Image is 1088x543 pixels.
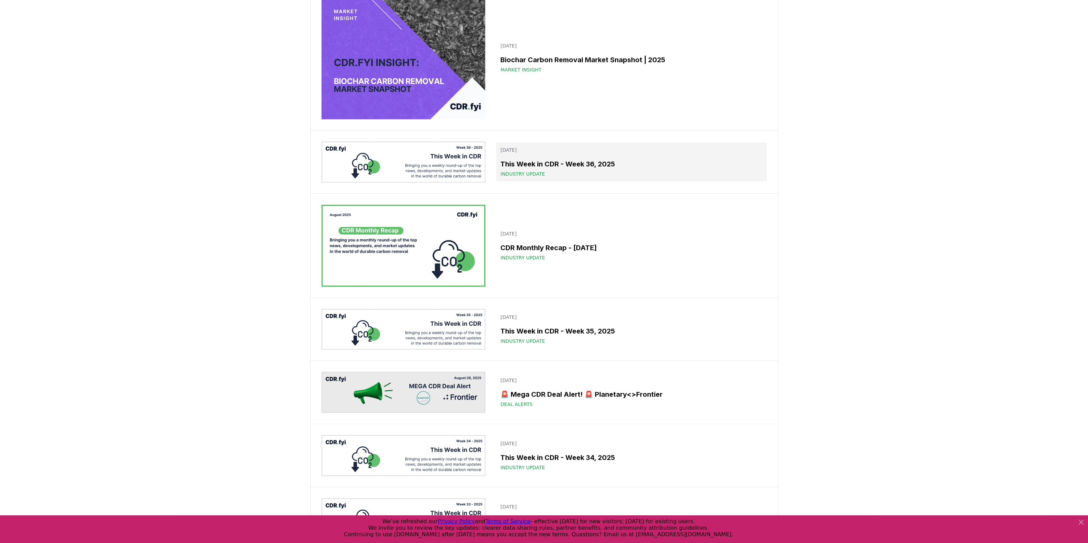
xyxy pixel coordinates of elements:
[500,42,762,49] p: [DATE]
[500,147,762,153] p: [DATE]
[322,435,486,476] img: This Week in CDR - Week 34, 2025 blog post image
[496,373,766,412] a: [DATE]🚨 Mega CDR Deal Alert! 🚨 Planetary<>FrontierDeal Alerts
[322,498,486,539] img: This Week in CDR - Week 33, 2025 blog post image
[500,314,762,321] p: [DATE]
[496,310,766,349] a: [DATE]This Week in CDR - Week 35, 2025Industry Update
[496,142,766,181] a: [DATE]This Week in CDR - Week 36, 2025Industry Update
[322,372,486,413] img: 🚨 Mega CDR Deal Alert! 🚨 Planetary<>Frontier blog post image
[500,171,545,177] span: Industry Update
[500,464,545,471] span: Industry Update
[500,389,762,399] h3: 🚨 Mega CDR Deal Alert! 🚨 Planetary<>Frontier
[500,452,762,463] h3: This Week in CDR - Week 34, 2025
[500,440,762,447] p: [DATE]
[500,377,762,384] p: [DATE]
[496,499,766,538] a: [DATE]This Week in CDR - Week 33, 2025Industry Update
[322,141,486,182] img: This Week in CDR - Week 36, 2025 blog post image
[500,55,762,65] h3: Biochar Carbon Removal Market Snapshot | 2025
[496,226,766,265] a: [DATE]CDR Monthly Recap - [DATE]Industry Update
[500,230,762,237] p: [DATE]
[500,401,533,408] span: Deal Alerts
[500,326,762,336] h3: This Week in CDR - Week 35, 2025
[500,66,541,73] span: Market Insight
[500,254,545,261] span: Industry Update
[322,205,486,287] img: CDR Monthly Recap - August 2025 blog post image
[500,243,762,253] h3: CDR Monthly Recap - [DATE]
[500,338,545,344] span: Industry Update
[322,309,486,350] img: This Week in CDR - Week 35, 2025 blog post image
[496,436,766,475] a: [DATE]This Week in CDR - Week 34, 2025Industry Update
[500,503,762,510] p: [DATE]
[500,159,762,169] h3: This Week in CDR - Week 36, 2025
[496,38,766,77] a: [DATE]Biochar Carbon Removal Market Snapshot | 2025Market Insight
